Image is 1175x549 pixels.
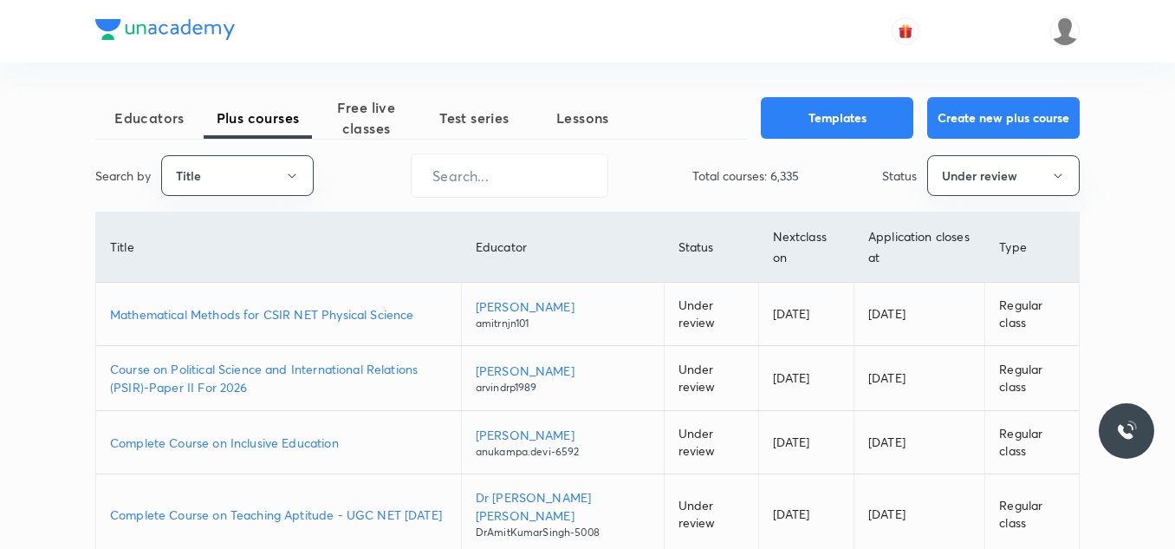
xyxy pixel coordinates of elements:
img: ttu [1116,421,1137,441]
span: Lessons [529,108,637,128]
a: Company Logo [95,19,235,44]
button: Under review [927,155,1080,196]
a: [PERSON_NAME]anukampa.devi-6592 [476,426,650,460]
th: Educator [461,212,664,283]
p: [PERSON_NAME] [476,297,650,316]
td: Under review [664,411,758,474]
th: Type [985,212,1079,283]
p: arvindrp1989 [476,380,650,395]
th: Status [664,212,758,283]
td: Regular class [985,283,1079,346]
td: [DATE] [854,411,985,474]
p: Search by [95,167,151,185]
p: amitrnjn101 [476,316,650,331]
td: Regular class [985,411,1079,474]
p: DrAmitKumarSingh-5008 [476,525,650,540]
p: anukampa.devi-6592 [476,444,650,460]
img: avatar [898,23,913,39]
p: Dr [PERSON_NAME] [PERSON_NAME] [476,488,650,525]
th: Application closes at [854,212,985,283]
span: Educators [95,108,204,128]
span: Test series [420,108,529,128]
button: avatar [892,17,919,45]
td: [DATE] [758,411,854,474]
a: Dr [PERSON_NAME] [PERSON_NAME]DrAmitKumarSingh-5008 [476,488,650,540]
a: [PERSON_NAME]arvindrp1989 [476,362,650,395]
p: Total courses: 6,335 [692,167,799,185]
a: [PERSON_NAME]amitrnjn101 [476,297,650,331]
td: [DATE] [758,346,854,411]
a: Course on Political Science and International Relations (PSIR)-Paper II For 2026 [110,360,447,396]
p: Status [882,167,917,185]
a: Complete Course on Inclusive Education [110,434,447,452]
th: Next class on [758,212,854,283]
span: Free live classes [312,97,420,139]
a: Mathematical Methods for CSIR NET Physical Science [110,305,447,324]
button: Create new plus course [927,97,1080,139]
td: [DATE] [758,283,854,346]
td: [DATE] [854,283,985,346]
td: Regular class [985,346,1079,411]
button: Templates [761,97,913,139]
td: Under review [664,346,758,411]
button: Title [161,155,314,196]
a: Complete Course on Teaching Aptitude - UGC NET [DATE] [110,506,447,524]
img: Company Logo [95,19,235,40]
img: Mukesh Gupta [1050,16,1080,46]
input: Search... [412,154,607,198]
p: [PERSON_NAME] [476,426,650,444]
p: [PERSON_NAME] [476,362,650,380]
th: Title [96,212,461,283]
td: Under review [664,283,758,346]
span: Plus courses [204,108,312,128]
td: [DATE] [854,346,985,411]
